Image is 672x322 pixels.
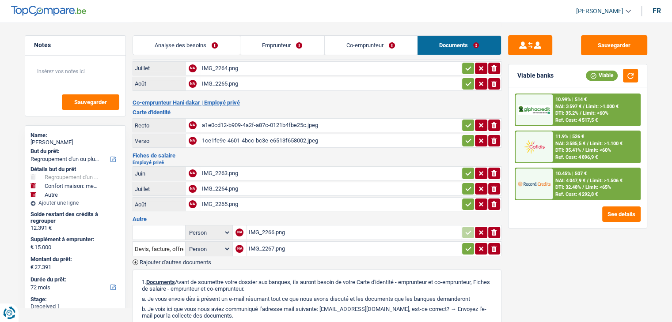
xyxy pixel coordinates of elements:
button: Rajouter d'autres documents [133,259,211,265]
div: IMG_2264.png [202,182,459,195]
div: 11.9% | 526 € [555,134,584,139]
div: Détails but du prêt [30,166,120,173]
p: b. Je vois ici que vous nous aviez communiqué l’adresse mail suivante: [EMAIL_ADDRESS][DOMAIN_NA... [142,306,492,319]
span: DTI: 32.48% [555,184,581,190]
button: See details [602,206,641,222]
div: IMG_2265.png [202,198,459,211]
span: € [30,264,34,271]
button: Sauvegarder [581,35,647,55]
span: / [582,184,584,190]
span: Rajouter d'autres documents [140,259,211,265]
div: NA [189,64,197,72]
div: NA [189,169,197,177]
span: [PERSON_NAME] [576,7,623,15]
h2: Co-emprunteur Hani dakar | Employé privé [133,99,501,106]
div: 10.99% | 514 € [555,97,587,102]
div: Août [135,201,183,208]
div: Juin [135,170,183,177]
span: / [587,141,588,146]
span: Documents [146,279,175,285]
span: Limit: >1.506 € [590,178,623,183]
div: NA [189,185,197,193]
span: € [30,243,34,251]
span: Limit: <60% [585,147,611,153]
img: AlphaCredit [518,105,551,115]
a: Analyse des besoins [133,36,240,55]
div: 12.391 € [30,225,120,232]
span: NAI: 3 597 € [555,104,581,109]
img: TopCompare Logo [11,6,86,16]
span: Limit: <65% [585,184,611,190]
div: NA [189,80,197,88]
div: Verso [135,138,183,144]
div: Viable banks [517,72,554,79]
button: Sauvegarder [62,94,119,110]
h2: Employé privé [133,160,501,165]
div: NA [235,245,243,253]
div: fr [653,7,661,15]
a: [PERSON_NAME] [569,4,631,19]
div: Juillet [135,186,183,192]
div: [PERSON_NAME] [30,139,120,146]
span: Limit: >1.100 € [590,141,623,146]
div: IMG_2264.png [202,62,459,75]
a: Emprunteur [240,36,324,55]
span: Sauvegarder [74,99,107,105]
div: Name: [30,132,120,139]
div: NA [235,228,243,236]
div: Ref. Cost: 4 292,8 € [555,191,598,197]
h3: Fiches de salaire [133,153,501,158]
span: / [587,178,588,183]
label: Montant du prêt: [30,256,118,263]
a: Co-emprunteur [325,36,417,55]
span: / [582,147,584,153]
label: Durée du prêt: [30,276,118,283]
span: Limit: <60% [583,110,608,116]
div: IMG_2263.png [202,167,459,180]
span: NAI: 3 585,5 € [555,141,585,146]
div: NA [189,137,197,145]
p: 1. Avant de soumettre votre dossier aux banques, ils auront besoin de votre Carte d'identité - em... [142,279,492,292]
div: IMG_2265.png [202,77,459,90]
div: Dreceived 1 [30,303,120,310]
span: DTI: 35.2% [555,110,578,116]
img: Cofidis [518,139,551,155]
div: 10.45% | 507 € [555,171,587,176]
span: / [583,104,585,109]
div: NA [189,200,197,208]
div: Recto [135,122,183,129]
h3: Autre [133,216,501,222]
div: NA [189,121,197,129]
div: IMG_2267.png [249,242,459,255]
label: But du prêt: [30,148,118,155]
span: Limit: >1.000 € [586,104,619,109]
img: Record Credits [518,176,551,192]
div: Juillet [135,65,183,71]
div: Ajouter une ligne [30,200,120,206]
div: Viable [586,71,618,80]
div: IMG_2266.png [249,226,459,239]
h3: Carte d'identité [133,109,501,115]
div: a1e0cd12-b909-4a2f-a87c-0121b4fbe25c.jpeg [202,119,459,132]
div: Stage: [30,296,120,303]
label: Supplément à emprunter: [30,236,118,243]
span: NAI: 4 047,9 € [555,178,585,183]
span: DTI: 35.41% [555,147,581,153]
h5: Notes [34,41,117,49]
div: Août [135,80,183,87]
span: / [580,110,581,116]
div: Solde restant des crédits à regrouper [30,211,120,225]
div: Ref. Cost: 4 517,5 € [555,117,598,123]
div: 1ce1fe9e-4601-4bcc-bc3e-e6513f658002.jpeg [202,134,459,147]
a: Documents [418,36,501,55]
div: Ref. Cost: 4 896,9 € [555,154,598,160]
p: a. Je vous envoie dès à présent un e-mail résumant tout ce que nous avons discuté et les doc... [142,296,492,302]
